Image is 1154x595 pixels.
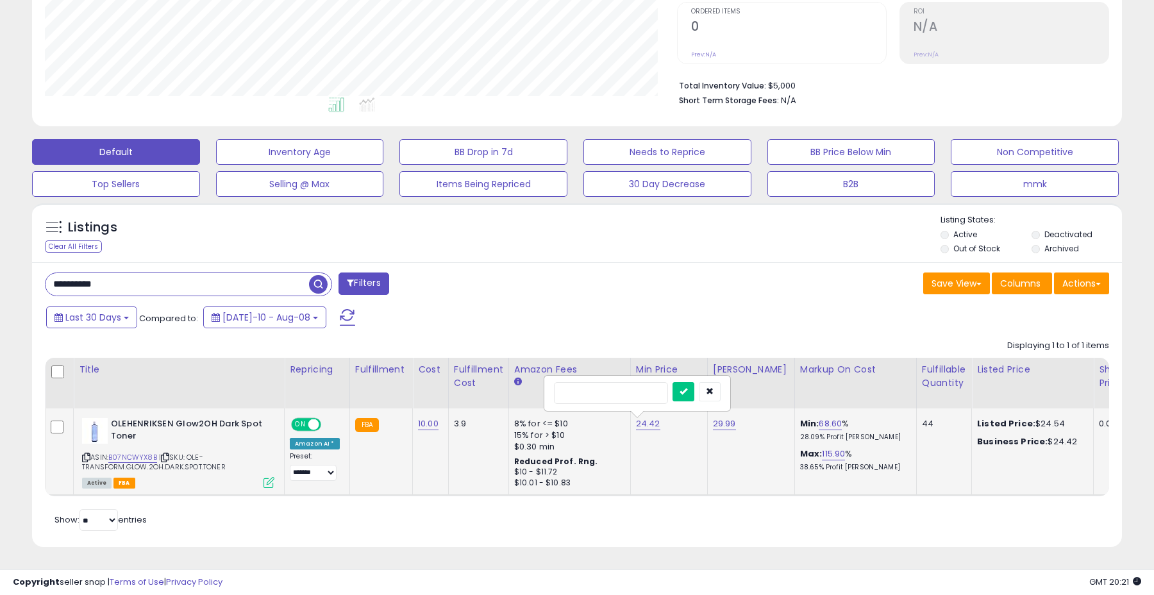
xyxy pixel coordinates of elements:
[819,417,842,430] a: 68.60
[79,363,279,376] div: Title
[82,478,112,489] span: All listings currently available for purchase on Amazon
[1007,340,1109,352] div: Displaying 1 to 1 of 1 items
[111,418,267,445] b: OLEHENRIKSEN Glow2OH Dark Spot Toner
[514,441,621,453] div: $0.30 min
[514,418,621,430] div: 8% for <= $10
[216,171,384,197] button: Selling @ Max
[65,311,121,324] span: Last 30 Days
[139,312,198,324] span: Compared to:
[713,363,789,376] div: [PERSON_NAME]
[800,418,907,442] div: %
[992,272,1052,294] button: Columns
[977,436,1083,448] div: $24.42
[691,51,716,58] small: Prev: N/A
[514,363,625,376] div: Amazon Fees
[636,363,702,376] div: Min Price
[108,452,157,463] a: B07NCWYX8B
[800,448,823,460] b: Max:
[13,576,222,589] div: seller snap | |
[514,376,522,388] small: Amazon Fees.
[290,438,340,449] div: Amazon AI *
[1044,243,1079,254] label: Archived
[691,8,886,15] span: Ordered Items
[166,576,222,588] a: Privacy Policy
[222,311,310,324] span: [DATE]-10 - Aug-08
[953,243,1000,254] label: Out of Stock
[941,214,1121,226] p: Listing States:
[46,306,137,328] button: Last 30 Days
[679,95,779,106] b: Short Term Storage Fees:
[399,171,567,197] button: Items Being Repriced
[514,478,621,489] div: $10.01 - $10.83
[68,219,117,237] h5: Listings
[418,417,439,430] a: 10.00
[292,419,308,430] span: ON
[355,418,379,432] small: FBA
[290,363,344,376] div: Repricing
[32,139,200,165] button: Default
[82,418,108,444] img: 215JxazDZ3L._SL40_.jpg
[923,272,990,294] button: Save View
[767,171,935,197] button: B2B
[82,418,274,487] div: ASIN:
[82,452,226,471] span: | SKU: OLE-TRANSFORM.GLOW.2OH.DARK.SPOT.TONER
[691,19,886,37] h2: 0
[1089,576,1141,588] span: 2025-09-8 20:21 GMT
[454,418,499,430] div: 3.9
[514,430,621,441] div: 15% for > $10
[45,240,102,253] div: Clear All Filters
[583,171,751,197] button: 30 Day Decrease
[914,8,1108,15] span: ROI
[514,456,598,467] b: Reduced Prof. Rng.
[418,363,443,376] div: Cost
[54,514,147,526] span: Show: entries
[583,139,751,165] button: Needs to Reprice
[319,419,340,430] span: OFF
[32,171,200,197] button: Top Sellers
[399,139,567,165] button: BB Drop in 7d
[800,463,907,472] p: 38.65% Profit [PERSON_NAME]
[977,417,1035,430] b: Listed Price:
[216,139,384,165] button: Inventory Age
[914,51,939,58] small: Prev: N/A
[800,433,907,442] p: 28.09% Profit [PERSON_NAME]
[800,448,907,472] div: %
[794,358,916,408] th: The percentage added to the cost of goods (COGS) that forms the calculator for Min & Max prices.
[713,417,736,430] a: 29.99
[339,272,389,295] button: Filters
[767,139,935,165] button: BB Price Below Min
[1099,418,1120,430] div: 0.00
[203,306,326,328] button: [DATE]-10 - Aug-08
[679,77,1100,92] li: $5,000
[679,80,766,91] b: Total Inventory Value:
[113,478,135,489] span: FBA
[454,363,503,390] div: Fulfillment Cost
[953,229,977,240] label: Active
[514,467,621,478] div: $10 - $11.72
[977,435,1048,448] b: Business Price:
[977,363,1088,376] div: Listed Price
[13,576,60,588] strong: Copyright
[1044,229,1092,240] label: Deactivated
[951,171,1119,197] button: mmk
[800,417,819,430] b: Min:
[355,363,407,376] div: Fulfillment
[290,452,340,481] div: Preset:
[922,363,966,390] div: Fulfillable Quantity
[110,576,164,588] a: Terms of Use
[822,448,845,460] a: 115.90
[1099,363,1125,390] div: Ship Price
[922,418,962,430] div: 44
[781,94,796,106] span: N/A
[1054,272,1109,294] button: Actions
[951,139,1119,165] button: Non Competitive
[636,417,660,430] a: 24.42
[1000,277,1041,290] span: Columns
[977,418,1083,430] div: $24.54
[800,363,911,376] div: Markup on Cost
[914,19,1108,37] h2: N/A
